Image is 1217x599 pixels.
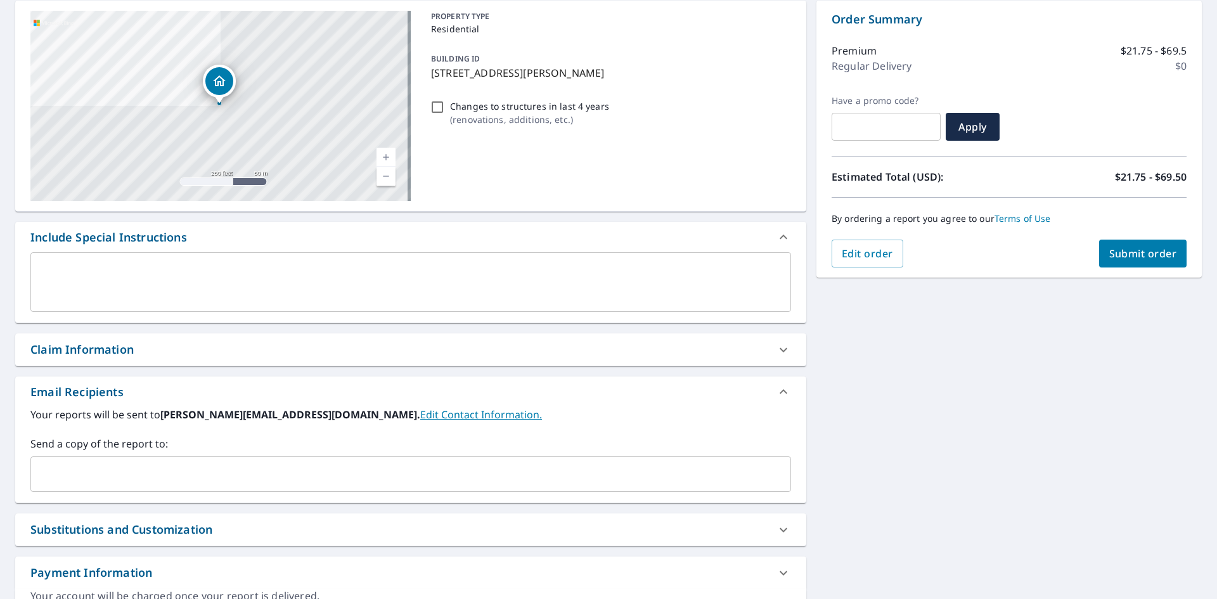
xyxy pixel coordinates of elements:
[832,11,1187,28] p: Order Summary
[1109,247,1177,261] span: Submit order
[30,436,791,451] label: Send a copy of the report to:
[431,53,480,64] p: BUILDING ID
[431,65,786,81] p: [STREET_ADDRESS][PERSON_NAME]
[431,22,786,35] p: Residential
[15,557,806,589] div: Payment Information
[832,240,903,267] button: Edit order
[15,333,806,366] div: Claim Information
[450,100,609,113] p: Changes to structures in last 4 years
[956,120,989,134] span: Apply
[832,43,877,58] p: Premium
[377,148,396,167] a: Current Level 17, Zoom In
[30,229,187,246] div: Include Special Instructions
[832,213,1187,224] p: By ordering a report you agree to our
[832,58,911,74] p: Regular Delivery
[1115,169,1187,184] p: $21.75 - $69.50
[30,383,124,401] div: Email Recipients
[832,95,941,106] label: Have a promo code?
[431,11,786,22] p: PROPERTY TYPE
[1099,240,1187,267] button: Submit order
[1175,58,1187,74] p: $0
[15,377,806,407] div: Email Recipients
[15,222,806,252] div: Include Special Instructions
[377,167,396,186] a: Current Level 17, Zoom Out
[160,408,420,422] b: [PERSON_NAME][EMAIL_ADDRESS][DOMAIN_NAME].
[15,513,806,546] div: Substitutions and Customization
[842,247,893,261] span: Edit order
[995,212,1051,224] a: Terms of Use
[832,169,1009,184] p: Estimated Total (USD):
[30,521,212,538] div: Substitutions and Customization
[420,408,542,422] a: EditContactInfo
[1121,43,1187,58] p: $21.75 - $69.5
[450,113,609,126] p: ( renovations, additions, etc. )
[946,113,1000,141] button: Apply
[30,564,152,581] div: Payment Information
[30,407,791,422] label: Your reports will be sent to
[203,65,236,104] div: Dropped pin, building 1, Residential property, 5041 Saint Patrick Cir Charleston, WV 25313
[30,341,134,358] div: Claim Information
